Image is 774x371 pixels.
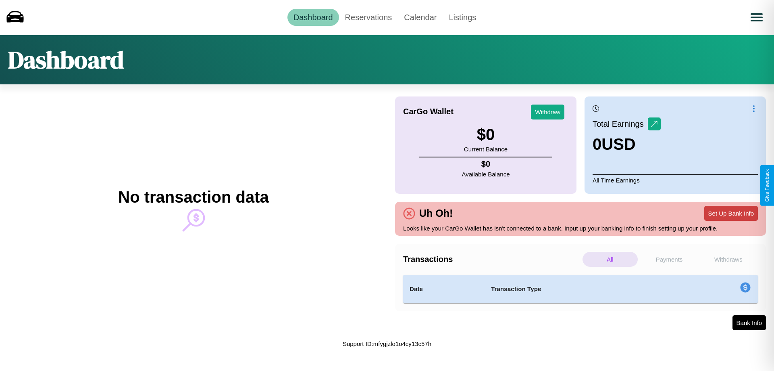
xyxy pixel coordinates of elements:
button: Open menu [745,6,768,29]
h4: Transactions [403,255,580,264]
p: Support ID: mfygjzlo1o4cy13c57h [343,338,431,349]
h4: Transaction Type [491,284,674,294]
p: All Time Earnings [593,174,758,186]
h4: CarGo Wallet [403,107,454,116]
p: Total Earnings [593,117,648,131]
p: Looks like your CarGo Wallet has isn't connected to a bank. Input up your banking info to finish ... [403,223,758,234]
button: Set Up Bank Info [704,206,758,221]
p: Withdraws [701,252,756,267]
table: simple table [403,275,758,303]
p: All [583,252,638,267]
p: Available Balance [462,169,510,180]
button: Withdraw [531,105,564,119]
h4: Date [410,284,478,294]
p: Payments [642,252,697,267]
h1: Dashboard [8,43,124,76]
h2: No transaction data [118,188,268,206]
div: Give Feedback [764,169,770,202]
a: Reservations [339,9,398,26]
h3: 0 USD [593,135,661,153]
a: Dashboard [287,9,339,26]
h4: Uh Oh! [415,208,457,219]
a: Listings [443,9,482,26]
a: Calendar [398,9,443,26]
button: Bank Info [732,315,766,330]
h4: $ 0 [462,159,510,169]
h3: $ 0 [464,126,508,144]
p: Current Balance [464,144,508,155]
